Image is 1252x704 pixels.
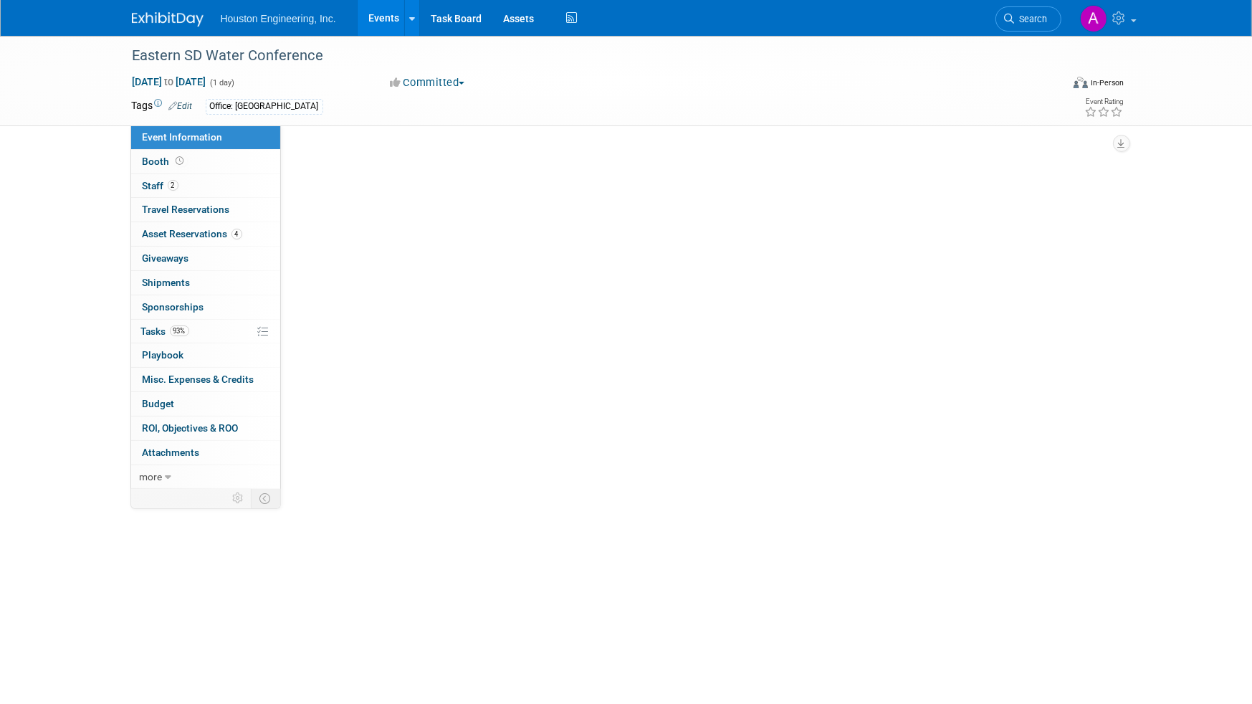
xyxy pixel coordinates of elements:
a: Playbook [131,343,280,367]
span: Misc. Expenses & Credits [143,374,254,385]
span: Giveaways [143,252,189,264]
img: Ali Ringheimer [1080,5,1107,32]
span: to [163,76,176,87]
img: ExhibitDay [132,12,204,27]
td: Tags [132,98,193,115]
span: Tasks [141,325,189,337]
span: Playbook [143,349,184,361]
span: Search [1015,14,1048,24]
td: Personalize Event Tab Strip [226,489,252,508]
a: Misc. Expenses & Credits [131,368,280,391]
a: Asset Reservations4 [131,222,280,246]
span: Sponsorships [143,301,204,313]
a: Staff2 [131,174,280,198]
span: [DATE] [DATE] [132,75,207,88]
img: Format-Inperson.png [1074,77,1088,88]
div: In-Person [1090,77,1124,88]
span: 4 [231,229,242,239]
span: Event Information [143,131,223,143]
button: Committed [385,75,470,90]
div: Office: [GEOGRAPHIC_DATA] [206,99,323,114]
a: Event Information [131,125,280,149]
a: Travel Reservations [131,198,280,222]
span: Houston Engineering, Inc. [221,13,336,24]
a: Budget [131,392,280,416]
span: 93% [170,325,189,336]
span: (1 day) [209,78,235,87]
a: more [131,465,280,489]
a: ROI, Objectives & ROO [131,417,280,440]
a: Giveaways [131,247,280,270]
span: 2 [168,180,178,191]
a: Booth [131,150,280,173]
a: Search [995,6,1061,32]
a: Attachments [131,441,280,465]
a: Sponsorships [131,295,280,319]
span: Travel Reservations [143,204,230,215]
div: Eastern SD Water Conference [128,43,1040,69]
span: Shipments [143,277,191,288]
a: Shipments [131,271,280,295]
span: Booth not reserved yet [173,156,187,166]
span: Booth [143,156,187,167]
a: Tasks93% [131,320,280,343]
a: Edit [169,101,193,111]
div: Event Format [977,75,1124,96]
span: Staff [143,180,178,191]
span: Attachments [143,447,200,458]
span: more [140,471,163,482]
div: Event Rating [1084,98,1123,105]
span: Asset Reservations [143,228,242,239]
span: Budget [143,398,175,409]
td: Toggle Event Tabs [251,489,280,508]
span: ROI, Objectives & ROO [143,422,239,434]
